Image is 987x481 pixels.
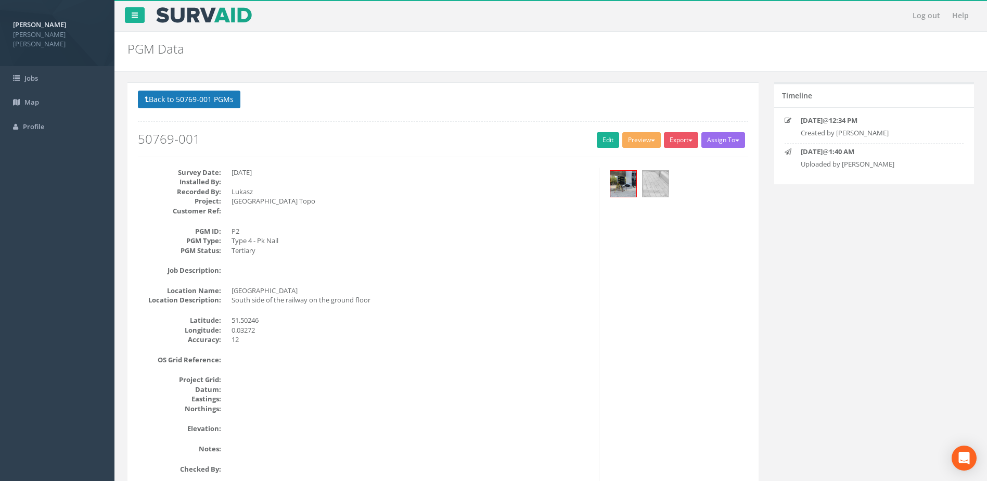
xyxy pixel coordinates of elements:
[232,187,591,197] dd: Lukasz
[829,116,857,125] strong: 12:34 PM
[138,464,221,474] dt: Checked By:
[138,385,221,395] dt: Datum:
[13,20,66,29] strong: [PERSON_NAME]
[138,394,221,404] dt: Eastings:
[138,246,221,256] dt: PGM Status:
[622,132,661,148] button: Preview
[13,17,101,49] a: [PERSON_NAME] [PERSON_NAME] [PERSON_NAME]
[138,206,221,216] dt: Customer Ref:
[801,147,947,157] p: @
[952,446,977,471] div: Open Intercom Messenger
[138,404,221,414] dt: Northings:
[801,159,947,169] p: Uploaded by [PERSON_NAME]
[138,168,221,178] dt: Survey Date:
[138,226,221,236] dt: PGM ID:
[138,424,221,434] dt: Elevation:
[232,226,591,236] dd: P2
[138,325,221,335] dt: Longitude:
[127,42,830,56] h2: PGM Data
[232,325,591,335] dd: 0.03272
[664,132,698,148] button: Export
[232,286,591,296] dd: [GEOGRAPHIC_DATA]
[138,177,221,187] dt: Installed By:
[24,97,39,107] span: Map
[138,236,221,246] dt: PGM Type:
[801,116,823,125] strong: [DATE]
[232,236,591,246] dd: Type 4 - Pk Nail
[138,286,221,296] dt: Location Name:
[801,116,947,125] p: @
[138,375,221,385] dt: Project Grid:
[138,295,221,305] dt: Location Description:
[782,92,812,99] h5: Timeline
[829,147,854,156] strong: 1:40 AM
[610,171,636,197] img: 86506CE6-0579-473A-BDFE-F3FA453E3771_44DD5ABA-F23C-46F5-BF47-60268B3EE122_thumb.jpg
[13,30,101,49] span: [PERSON_NAME] [PERSON_NAME]
[801,128,947,138] p: Created by [PERSON_NAME]
[138,196,221,206] dt: Project:
[138,187,221,197] dt: Recorded By:
[24,73,38,83] span: Jobs
[138,265,221,275] dt: Job Description:
[138,335,221,345] dt: Accuracy:
[232,246,591,256] dd: Tertiary
[597,132,619,148] a: Edit
[232,295,591,305] dd: South side of the railway on the ground floor
[138,315,221,325] dt: Latitude:
[232,168,591,178] dd: [DATE]
[138,91,240,108] button: Back to 50769-001 PGMs
[701,132,745,148] button: Assign To
[232,196,591,206] dd: [GEOGRAPHIC_DATA] Topo
[138,444,221,454] dt: Notes:
[138,132,748,146] h2: 50769-001
[643,171,669,197] img: 86506CE6-0579-473A-BDFE-F3FA453E3771_CEFADD19-44FE-49B9-BFA1-5A3E74CEA613_thumb.jpg
[138,355,221,365] dt: OS Grid Reference:
[23,122,44,131] span: Profile
[232,335,591,345] dd: 12
[232,315,591,325] dd: 51.50246
[801,147,823,156] strong: [DATE]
